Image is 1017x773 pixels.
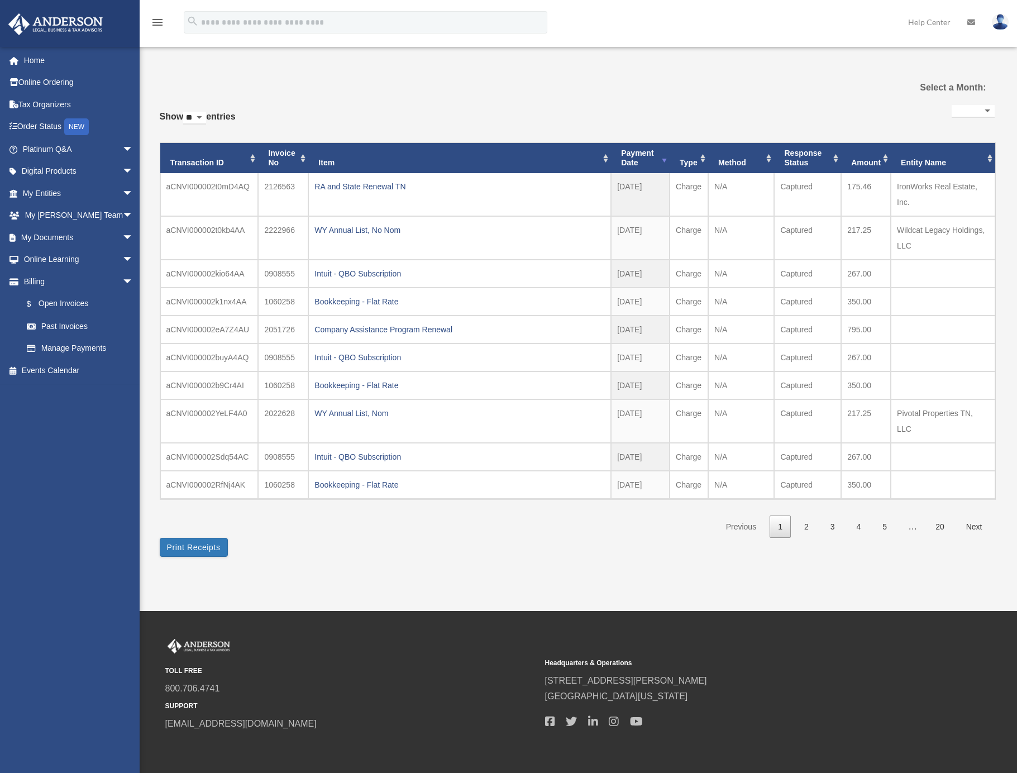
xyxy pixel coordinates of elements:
[774,471,841,499] td: Captured
[258,216,308,260] td: 2222966
[770,516,791,538] a: 1
[891,173,995,216] td: IronWorks Real Estate, Inc.
[774,443,841,471] td: Captured
[314,477,605,493] div: Bookkeeping - Flat Rate
[122,226,145,249] span: arrow_drop_down
[841,288,891,316] td: 350.00
[774,173,841,216] td: Captured
[258,443,308,471] td: 0908555
[891,143,995,173] th: Entity Name: activate to sort column ascending
[545,691,688,701] a: [GEOGRAPHIC_DATA][US_STATE]
[165,639,232,653] img: Anderson Advisors Platinum Portal
[841,260,891,288] td: 267.00
[122,249,145,271] span: arrow_drop_down
[314,449,605,465] div: Intuit - QBO Subscription
[8,226,150,249] a: My Documentsarrow_drop_down
[670,288,708,316] td: Charge
[160,143,259,173] th: Transaction ID: activate to sort column ascending
[841,173,891,216] td: 175.46
[611,343,670,371] td: [DATE]
[8,160,150,183] a: Digital Productsarrow_drop_down
[258,343,308,371] td: 0908555
[8,204,150,227] a: My [PERSON_NAME] Teamarrow_drop_down
[160,443,259,471] td: aCNVI000002Sdq54AC
[151,20,164,29] a: menu
[708,173,774,216] td: N/A
[774,288,841,316] td: Captured
[314,266,605,281] div: Intuit - QBO Subscription
[848,516,870,538] a: 4
[774,316,841,343] td: Captured
[8,116,150,139] a: Order StatusNEW
[314,350,605,365] div: Intuit - QBO Subscription
[258,316,308,343] td: 2051726
[314,179,605,194] div: RA and State Renewal TN
[670,260,708,288] td: Charge
[774,371,841,399] td: Captured
[308,143,611,173] th: Item: activate to sort column ascending
[122,204,145,227] span: arrow_drop_down
[314,322,605,337] div: Company Assistance Program Renewal
[160,343,259,371] td: aCNVI000002buyA4AQ
[841,343,891,371] td: 267.00
[841,371,891,399] td: 350.00
[8,359,150,381] a: Events Calendar
[670,471,708,499] td: Charge
[314,405,605,421] div: WY Annual List, Nom
[8,138,150,160] a: Platinum Q&Aarrow_drop_down
[8,49,150,71] a: Home
[891,216,995,260] td: Wildcat Legacy Holdings, LLC
[708,471,774,499] td: N/A
[774,216,841,260] td: Captured
[774,260,841,288] td: Captured
[122,270,145,293] span: arrow_drop_down
[187,15,199,27] i: search
[8,71,150,94] a: Online Ordering
[708,260,774,288] td: N/A
[611,443,670,471] td: [DATE]
[611,399,670,443] td: [DATE]
[8,182,150,204] a: My Entitiesarrow_drop_down
[160,399,259,443] td: aCNVI000002YeLF4A0
[5,13,106,35] img: Anderson Advisors Platinum Portal
[183,112,206,125] select: Showentries
[160,471,259,499] td: aCNVI000002RfNj4AK
[841,471,891,499] td: 350.00
[708,443,774,471] td: N/A
[545,657,917,669] small: Headquarters & Operations
[611,173,670,216] td: [DATE]
[545,676,707,685] a: [STREET_ADDRESS][PERSON_NAME]
[670,173,708,216] td: Charge
[841,316,891,343] td: 795.00
[314,222,605,238] div: WY Annual List, No Nom
[670,399,708,443] td: Charge
[165,700,537,712] small: SUPPORT
[611,216,670,260] td: [DATE]
[165,684,220,693] a: 800.706.4741
[122,138,145,161] span: arrow_drop_down
[8,249,150,271] a: Online Learningarrow_drop_down
[258,173,308,216] td: 2126563
[841,399,891,443] td: 217.25
[611,288,670,316] td: [DATE]
[258,143,308,173] th: Invoice No: activate to sort column ascending
[16,293,150,316] a: $Open Invoices
[33,297,39,311] span: $
[258,471,308,499] td: 1060258
[160,216,259,260] td: aCNVI000002t0kb4AA
[160,109,236,136] label: Show entries
[670,143,708,173] th: Type: activate to sort column ascending
[670,216,708,260] td: Charge
[160,316,259,343] td: aCNVI000002eA7Z4AU
[611,471,670,499] td: [DATE]
[708,371,774,399] td: N/A
[670,343,708,371] td: Charge
[992,14,1009,30] img: User Pic
[258,288,308,316] td: 1060258
[16,315,145,337] a: Past Invoices
[708,143,774,173] th: Method: activate to sort column ascending
[611,143,670,173] th: Payment Date: activate to sort column ascending
[708,316,774,343] td: N/A
[258,399,308,443] td: 2022628
[708,216,774,260] td: N/A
